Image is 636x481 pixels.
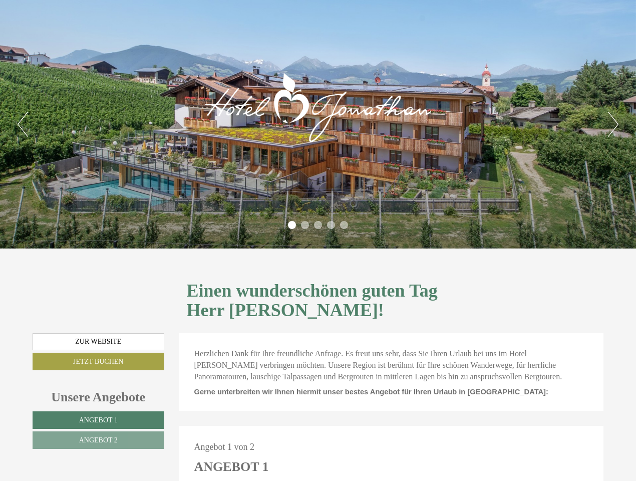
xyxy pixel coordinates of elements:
[194,388,548,396] span: Gerne unterbreiten wir Ihnen hiermit unser bestes Angebot für Ihren Urlaub in [GEOGRAPHIC_DATA]:
[18,112,28,137] button: Previous
[33,333,164,350] a: Zur Website
[79,436,118,444] span: Angebot 2
[33,353,164,370] a: Jetzt buchen
[79,416,118,424] span: Angebot 1
[194,442,255,452] span: Angebot 1 von 2
[194,457,269,476] div: Angebot 1
[187,281,596,321] h1: Einen wunderschönen guten Tag Herr [PERSON_NAME]!
[33,388,164,406] div: Unsere Angebote
[194,348,589,383] p: Herzlichen Dank für Ihre freundliche Anfrage. Es freut uns sehr, dass Sie Ihren Urlaub bei uns im...
[608,112,618,137] button: Next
